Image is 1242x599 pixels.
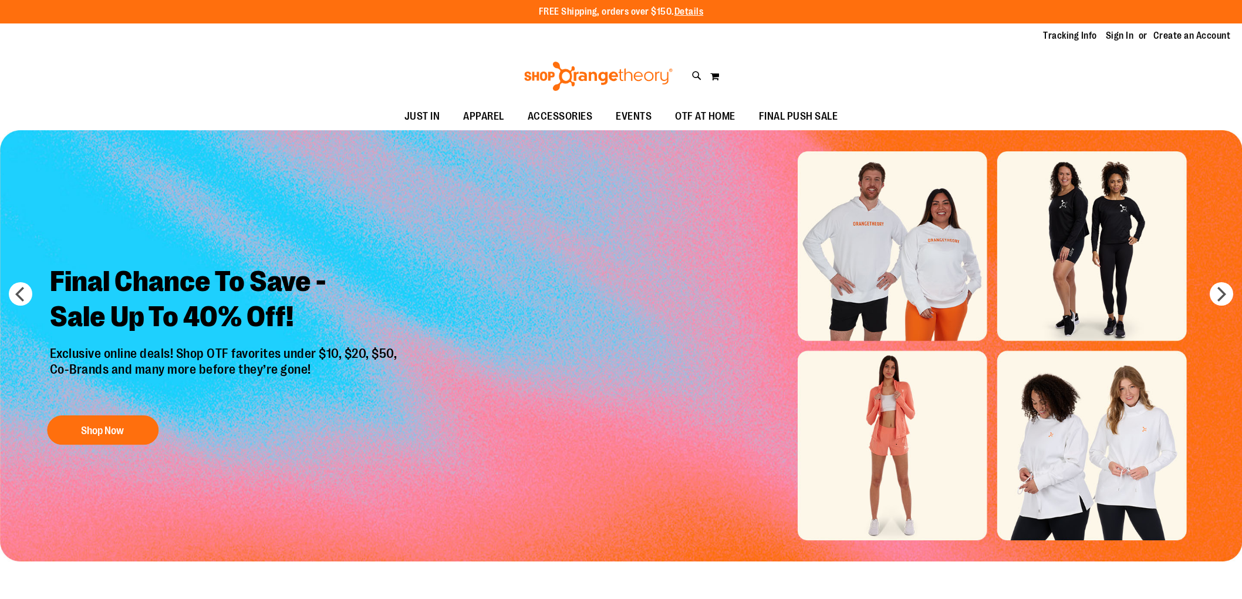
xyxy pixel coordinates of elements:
a: Sign In [1106,29,1134,42]
span: APPAREL [463,103,504,130]
span: OTF AT HOME [675,103,735,130]
span: EVENTS [616,103,652,130]
p: FREE Shipping, orders over $150. [539,5,704,19]
a: Final Chance To Save -Sale Up To 40% Off! Exclusive online deals! Shop OTF favorites under $10, $... [41,256,409,451]
span: ACCESSORIES [528,103,593,130]
p: Exclusive online deals! Shop OTF favorites under $10, $20, $50, Co-Brands and many more before th... [41,347,409,404]
a: OTF AT HOME [663,103,747,130]
a: ACCESSORIES [516,103,605,130]
a: EVENTS [604,103,663,130]
span: JUST IN [404,103,440,130]
a: Details [674,6,704,17]
span: FINAL PUSH SALE [759,103,838,130]
button: next [1210,282,1233,306]
button: prev [9,282,32,306]
h2: Final Chance To Save - Sale Up To 40% Off! [41,256,409,347]
a: APPAREL [451,103,516,130]
img: Shop Orangetheory [522,62,674,91]
a: FINAL PUSH SALE [747,103,850,130]
button: Shop Now [47,415,158,445]
a: Create an Account [1153,29,1231,42]
a: Tracking Info [1043,29,1097,42]
a: JUST IN [393,103,452,130]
